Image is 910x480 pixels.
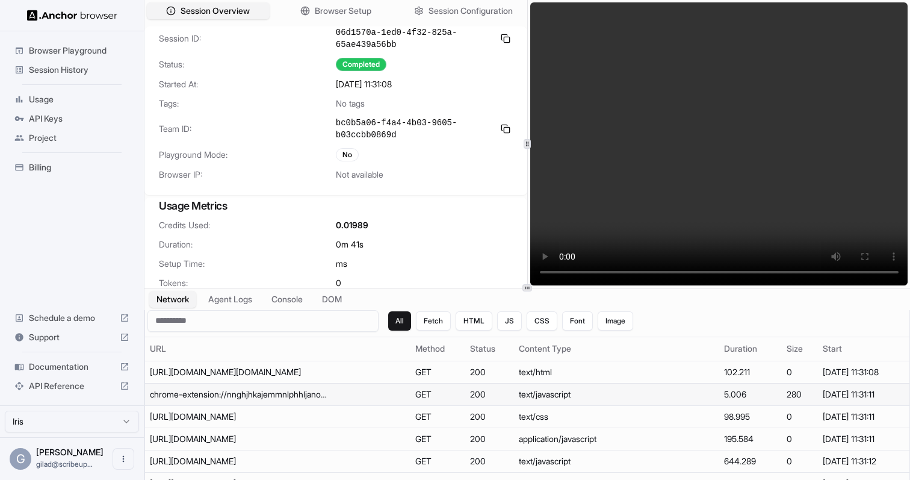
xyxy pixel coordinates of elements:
[782,361,818,383] td: 0
[410,450,465,472] td: GET
[149,291,196,308] button: Network
[29,113,129,125] span: API Keys
[410,383,465,405] td: GET
[150,433,330,445] div: https://www.washingtonpost.com/_LO3pm/NdiZ_/ZGdwk/WKwo/uO3ENDzQhwLNNViEGi/PQ44bDJNCAE/Ci9R/NhFLNzwB
[29,132,129,144] span: Project
[150,388,330,401] div: chrome-extension://nnghjhkajemmnlphhljanoplhkmmahbl/injectedPatch.js
[823,343,905,355] div: Start
[10,158,134,177] div: Billing
[719,450,781,472] td: 644.289
[336,58,386,71] div: Completed
[336,258,347,270] span: ms
[719,428,781,450] td: 195.584
[465,405,514,428] td: 200
[782,405,818,428] td: 0
[150,411,330,423] div: https://www.washingtonpost.com/subscribe/signin/_next/static/css/96c81d98057d4df7.css
[10,357,134,376] div: Documentation
[415,343,460,355] div: Method
[818,361,909,383] td: [DATE] 11:31:08
[159,33,336,45] span: Session ID:
[159,258,336,270] span: Setup Time:
[598,311,633,331] button: Image
[519,343,714,355] div: Content Type
[150,455,330,467] div: https://www.washingtonpost.com/subscribe/signin/_next/static/chunks/webpack-37d02138771b193d.js
[818,450,909,472] td: [DATE] 11:31:12
[29,45,129,57] span: Browser Playground
[336,219,368,231] span: 0.01989
[10,448,31,470] div: G
[336,148,359,161] div: No
[497,311,522,331] button: JS
[159,78,336,90] span: Started At:
[315,5,371,17] span: Browser Setup
[514,361,719,383] td: text/html
[336,117,494,141] span: bc0b5a06-f4a4-4b03-9605-b03ccbb0869d
[719,405,781,428] td: 98.995
[29,93,129,105] span: Usage
[818,428,909,450] td: [DATE] 11:31:11
[410,405,465,428] td: GET
[150,343,406,355] div: URL
[159,58,336,70] span: Status:
[181,5,250,17] span: Session Overview
[201,291,259,308] button: Agent Logs
[10,109,134,128] div: API Keys
[264,291,310,308] button: Console
[29,361,115,373] span: Documentation
[113,448,134,470] button: Open menu
[782,383,818,405] td: 280
[10,128,134,148] div: Project
[29,331,115,343] span: Support
[416,311,451,331] button: Fetch
[465,450,514,472] td: 200
[514,450,719,472] td: text/javascript
[336,169,383,181] span: Not available
[159,219,336,231] span: Credits Used:
[29,312,115,324] span: Schedule a demo
[36,447,104,457] span: Gilad Spitzer
[514,383,719,405] td: text/javascript
[27,10,117,21] img: Anchor Logo
[159,198,513,214] h3: Usage Metrics
[159,169,336,181] span: Browser IP:
[818,383,909,405] td: [DATE] 11:31:11
[465,383,514,405] td: 200
[782,450,818,472] td: 0
[159,98,336,110] span: Tags:
[29,380,115,392] span: API Reference
[159,149,336,161] span: Playground Mode:
[527,311,557,331] button: CSS
[465,428,514,450] td: 200
[159,123,336,135] span: Team ID:
[787,343,813,355] div: Size
[470,343,509,355] div: Status
[388,311,411,331] button: All
[10,90,134,109] div: Usage
[336,98,365,110] span: No tags
[514,405,719,428] td: text/css
[456,311,492,331] button: HTML
[514,428,719,450] td: application/javascript
[29,64,129,76] span: Session History
[336,26,494,51] span: 06d1570a-1ed0-4f32-825a-65ae439a56bb
[10,308,134,328] div: Schedule a demo
[719,383,781,405] td: 5.006
[429,5,513,17] span: Session Configuration
[336,78,392,90] span: [DATE] 11:31:08
[410,361,465,383] td: GET
[724,343,776,355] div: Duration
[10,60,134,79] div: Session History
[336,277,341,289] span: 0
[159,277,336,289] span: Tokens:
[10,328,134,347] div: Support
[10,41,134,60] div: Browser Playground
[159,238,336,251] span: Duration:
[465,361,514,383] td: 200
[818,405,909,428] td: [DATE] 11:31:11
[562,311,593,331] button: Font
[36,460,93,469] span: gilad@scribeup.io
[315,291,349,308] button: DOM
[719,361,781,383] td: 102.211
[10,376,134,396] div: API Reference
[336,238,364,251] span: 0m 41s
